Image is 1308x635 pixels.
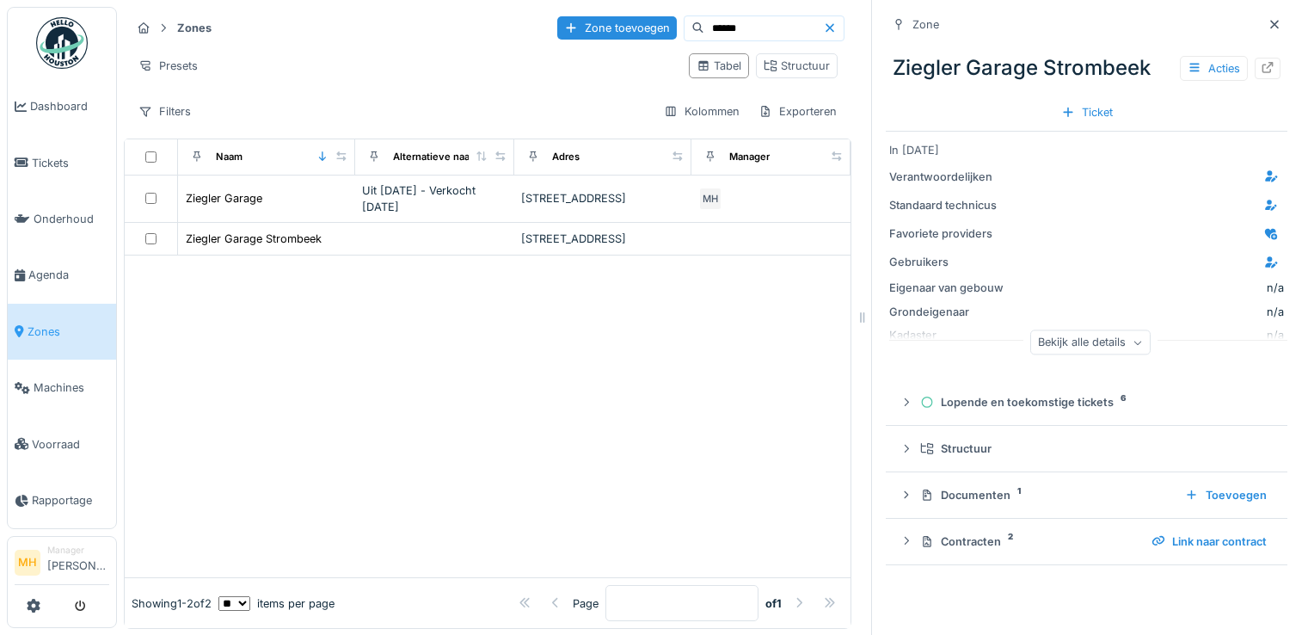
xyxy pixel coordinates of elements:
div: MH [698,187,722,211]
div: Zone [912,16,939,33]
div: Manager [729,150,770,164]
a: Machines [8,360,116,416]
div: Filters [131,99,199,124]
a: MH Manager[PERSON_NAME] [15,544,109,585]
div: Acties [1180,56,1248,81]
div: Lopende en toekomstige tickets [920,394,1267,410]
div: Kolommen [656,99,747,124]
strong: Zones [170,20,218,36]
summary: Documenten1Toevoegen [893,479,1280,511]
li: [PERSON_NAME] [47,544,109,581]
span: Machines [34,379,109,396]
span: Voorraad [32,436,109,453]
div: Eigenaar van gebouw [889,280,1018,296]
div: Ticket [1054,101,1120,124]
div: Tabel [697,58,741,74]
div: n/a [1025,304,1284,320]
div: Showing 1 - 2 of 2 [132,595,212,612]
summary: Lopende en toekomstige tickets6 [893,386,1280,418]
div: Gebruikers [889,254,1018,270]
li: MH [15,550,40,576]
div: Adres [552,150,580,164]
div: Manager [47,544,109,557]
div: n/a [1267,280,1284,296]
div: In [DATE] [889,142,1284,158]
a: Agenda [8,247,116,303]
div: Page [573,595,599,612]
div: Bekijk alle details [1030,330,1151,355]
a: Voorraad [8,416,116,472]
div: Exporteren [751,99,844,124]
div: [STREET_ADDRESS] [521,190,685,207]
div: Naam [216,150,243,164]
span: Dashboard [30,98,109,114]
div: Favoriete providers [889,225,1018,242]
div: Zone toevoegen [557,16,677,40]
a: Onderhoud [8,191,116,247]
div: Toevoegen [1178,484,1274,507]
a: Dashboard [8,78,116,134]
summary: Contracten2Link naar contract [893,526,1280,558]
img: Badge_color-CXgf-gQk.svg [36,17,88,69]
div: Standaard technicus [889,197,1018,213]
div: Link naar contract [1145,530,1274,553]
a: Zones [8,304,116,360]
div: Grondeigenaar [889,304,1018,320]
summary: Structuur [893,433,1280,465]
div: Ziegler Garage [186,190,262,207]
strong: of 1 [765,595,782,612]
span: Onderhoud [34,211,109,227]
span: Zones [28,324,109,340]
div: Documenten [920,487,1171,503]
div: Alternatieve naam [393,150,478,164]
div: Presets [131,53,206,78]
span: Tickets [32,155,109,171]
div: Ziegler Garage Strombeek [886,46,1287,90]
div: Contracten [920,533,1138,550]
div: [STREET_ADDRESS] [521,231,685,247]
div: Verantwoordelijken [889,169,1018,185]
a: Tickets [8,134,116,190]
div: items per page [218,595,335,612]
a: Rapportage [8,472,116,528]
span: Agenda [28,267,109,283]
div: Uit [DATE] - Verkocht [DATE] [362,182,507,215]
div: Structuur [764,58,830,74]
div: Structuur [920,441,1267,457]
div: Ziegler Garage Strombeek [186,231,322,247]
span: Rapportage [32,492,109,509]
